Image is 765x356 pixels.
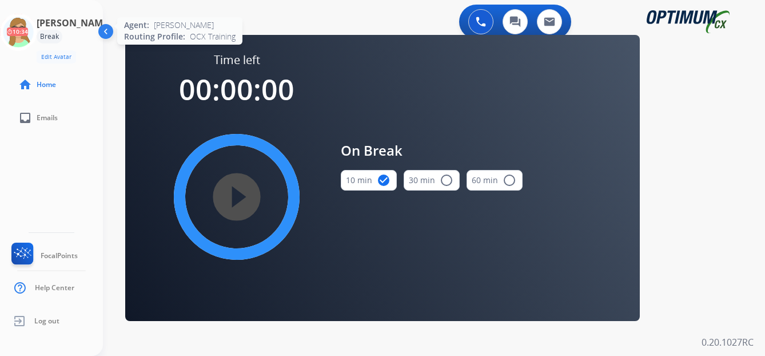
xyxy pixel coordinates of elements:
button: 30 min [404,170,460,191]
mat-icon: home [18,78,32,92]
button: 10 min [341,170,397,191]
span: Help Center [35,283,74,292]
span: 00:00:00 [179,70,294,109]
span: Agent: [124,19,149,31]
mat-icon: radio_button_unchecked [503,173,516,187]
h3: [PERSON_NAME] [37,16,111,30]
mat-icon: inbox [18,111,32,125]
span: On Break [341,140,523,161]
span: [PERSON_NAME] [154,19,214,31]
mat-icon: check_circle [377,173,391,187]
span: Routing Profile: [124,31,185,42]
span: FocalPoints [41,251,78,260]
p: 0.20.1027RC [702,335,754,349]
mat-icon: radio_button_unchecked [440,173,453,187]
span: Time left [214,52,260,68]
button: 60 min [467,170,523,191]
a: FocalPoints [9,243,78,269]
mat-icon: play_circle_filled [230,190,244,204]
div: Break [37,30,62,43]
span: Log out [34,317,59,326]
button: Edit Avatar [37,50,76,64]
span: OCX Training [190,31,236,42]
span: Emails [37,113,58,122]
span: Home [37,80,56,89]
